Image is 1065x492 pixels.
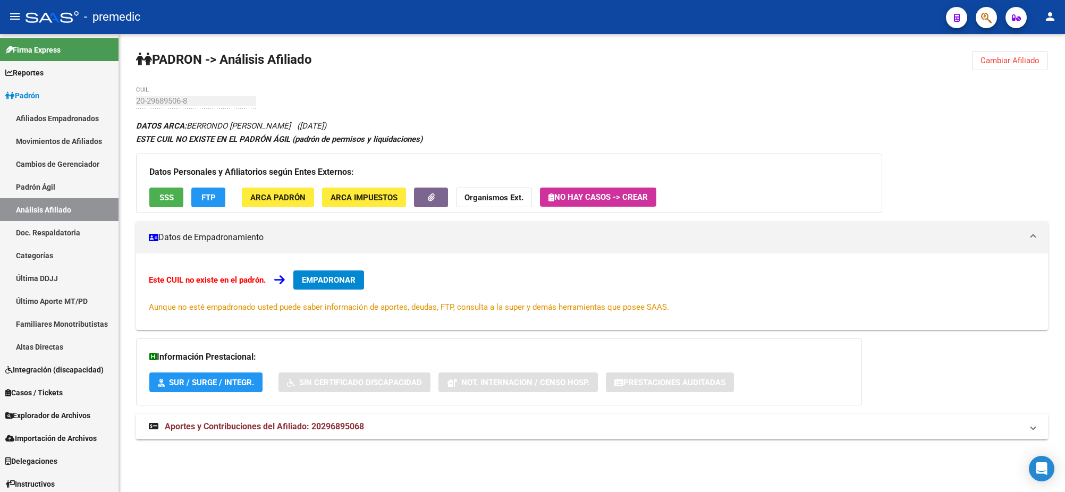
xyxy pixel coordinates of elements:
span: Aportes y Contribuciones del Afiliado: 20296895068 [165,421,364,431]
button: FTP [191,188,225,207]
span: FTP [201,193,216,202]
span: Firma Express [5,44,61,56]
button: Prestaciones Auditadas [606,372,734,392]
span: ARCA Impuestos [331,193,398,202]
strong: ESTE CUIL NO EXISTE EN EL PADRÓN ÁGIL (padrón de permisos y liquidaciones) [136,134,422,144]
span: Reportes [5,67,44,79]
span: No hay casos -> Crear [548,192,648,202]
span: SSS [159,193,174,202]
mat-icon: person [1044,10,1056,23]
h3: Datos Personales y Afiliatorios según Entes Externos: [149,165,869,180]
span: Aunque no esté empadronado usted puede saber información de aportes, deudas, FTP, consulta a la s... [149,302,669,312]
span: ([DATE]) [297,121,326,131]
button: ARCA Padrón [242,188,314,207]
div: Open Intercom Messenger [1029,456,1054,481]
mat-icon: menu [9,10,21,23]
span: ARCA Padrón [250,193,306,202]
mat-expansion-panel-header: Aportes y Contribuciones del Afiliado: 20296895068 [136,414,1048,439]
strong: Organismos Ext. [464,193,523,202]
span: Not. Internacion / Censo Hosp. [461,378,589,387]
strong: DATOS ARCA: [136,121,187,131]
span: Importación de Archivos [5,432,97,444]
span: BERRONDO [PERSON_NAME] [136,121,291,131]
span: Padrón [5,90,39,101]
button: SUR / SURGE / INTEGR. [149,372,263,392]
strong: Este CUIL no existe en el padrón. [149,275,266,285]
button: SSS [149,188,183,207]
span: Sin Certificado Discapacidad [299,378,422,387]
button: Cambiar Afiliado [972,51,1048,70]
button: Sin Certificado Discapacidad [278,372,430,392]
div: Datos de Empadronamiento [136,253,1048,330]
span: Casos / Tickets [5,387,63,398]
mat-expansion-panel-header: Datos de Empadronamiento [136,222,1048,253]
button: ARCA Impuestos [322,188,406,207]
strong: PADRON -> Análisis Afiliado [136,52,312,67]
span: Integración (discapacidad) [5,364,104,376]
span: EMPADRONAR [302,275,356,285]
h3: Información Prestacional: [149,350,849,364]
span: - premedic [84,5,141,29]
mat-panel-title: Datos de Empadronamiento [149,232,1022,243]
span: Explorador de Archivos [5,410,90,421]
span: Prestaciones Auditadas [623,378,725,387]
span: SUR / SURGE / INTEGR. [169,378,254,387]
button: Organismos Ext. [456,188,532,207]
button: EMPADRONAR [293,270,364,290]
span: Delegaciones [5,455,57,467]
button: No hay casos -> Crear [540,188,656,207]
span: Instructivos [5,478,55,490]
button: Not. Internacion / Censo Hosp. [438,372,598,392]
span: Cambiar Afiliado [981,56,1039,65]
